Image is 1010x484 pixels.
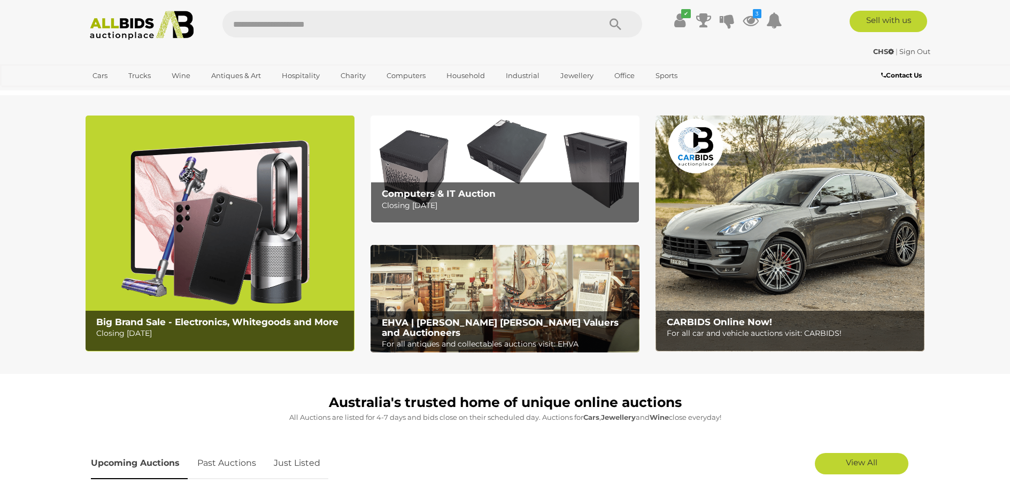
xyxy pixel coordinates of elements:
a: Sell with us [850,11,927,32]
p: For all antiques and collectables auctions visit: EHVA [382,337,634,351]
span: View All [846,457,877,467]
a: Upcoming Auctions [91,448,188,479]
a: Trucks [121,67,158,84]
a: Big Brand Sale - Electronics, Whitegoods and More Big Brand Sale - Electronics, Whitegoods and Mo... [86,116,354,351]
a: EHVA | Evans Hastings Valuers and Auctioneers EHVA | [PERSON_NAME] [PERSON_NAME] Valuers and Auct... [371,245,639,353]
img: Big Brand Sale - Electronics, Whitegoods and More [86,116,354,351]
a: Office [607,67,642,84]
p: All Auctions are listed for 4-7 days and bids close on their scheduled day. Auctions for , and cl... [91,411,920,424]
a: Just Listed [266,448,328,479]
h1: Australia's trusted home of unique online auctions [91,395,920,410]
span: | [896,47,898,56]
strong: Cars [583,413,599,421]
a: Computers [380,67,433,84]
a: Contact Us [881,70,924,81]
a: 3 [743,11,759,30]
a: Sports [649,67,684,84]
b: Contact Us [881,71,922,79]
a: Cars [86,67,114,84]
b: CARBIDS Online Now! [667,317,772,327]
i: ✔ [681,9,691,18]
strong: CHS [873,47,894,56]
strong: Jewellery [601,413,636,421]
a: Charity [334,67,373,84]
a: Household [440,67,492,84]
a: [GEOGRAPHIC_DATA] [86,84,175,102]
strong: Wine [650,413,669,421]
p: For all car and vehicle auctions visit: CARBIDS! [667,327,919,340]
img: EHVA | Evans Hastings Valuers and Auctioneers [371,245,639,353]
a: Antiques & Art [204,67,268,84]
a: Sign Out [899,47,930,56]
a: CHS [873,47,896,56]
b: EHVA | [PERSON_NAME] [PERSON_NAME] Valuers and Auctioneers [382,317,619,338]
a: Industrial [499,67,546,84]
img: Computers & IT Auction [371,116,639,223]
a: Jewellery [553,67,600,84]
a: Computers & IT Auction Computers & IT Auction Closing [DATE] [371,116,639,223]
a: Wine [165,67,197,84]
a: Hospitality [275,67,327,84]
img: Allbids.com.au [84,11,200,40]
i: 3 [753,9,761,18]
p: Closing [DATE] [382,199,634,212]
button: Search [589,11,642,37]
b: Big Brand Sale - Electronics, Whitegoods and More [96,317,338,327]
a: Past Auctions [189,448,264,479]
a: View All [815,453,908,474]
p: Closing [DATE] [96,327,348,340]
a: ✔ [672,11,688,30]
img: CARBIDS Online Now! [656,116,924,351]
a: CARBIDS Online Now! CARBIDS Online Now! For all car and vehicle auctions visit: CARBIDS! [656,116,924,351]
b: Computers & IT Auction [382,188,496,199]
